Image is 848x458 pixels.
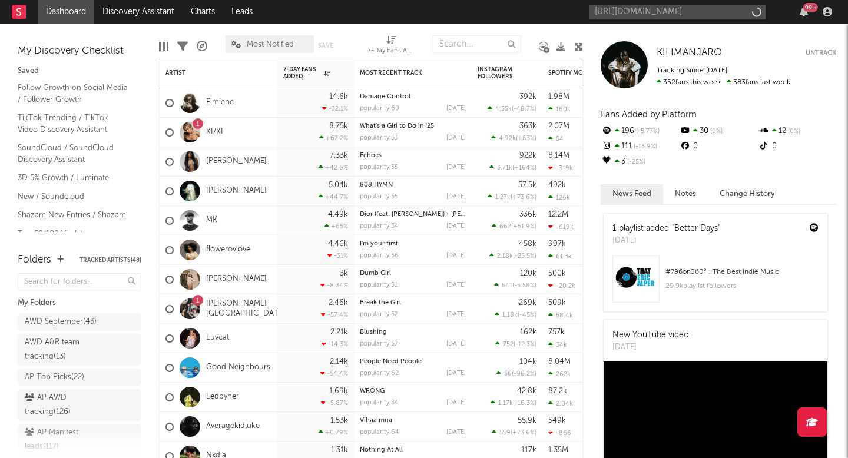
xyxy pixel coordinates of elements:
div: [DATE] [446,135,466,141]
div: popularity: 55 [360,164,398,171]
span: 0 % [708,128,723,135]
div: WRONG [360,388,466,394]
a: AP Top Picks(22) [18,369,141,386]
div: 162k [520,328,536,336]
a: Top 50/100 Viral / Spotify/Apple Discovery Assistant [18,227,130,263]
span: 1.17k [498,400,513,407]
div: ( ) [492,223,536,230]
a: Follow Growth on Social Media / Follower Growth [18,81,130,105]
a: [PERSON_NAME] [206,274,267,284]
div: [DATE] [446,341,466,347]
div: Damage Control [360,94,466,100]
div: popularity: 53 [360,135,398,141]
span: -25.5 % [515,253,535,260]
div: ( ) [491,399,536,407]
div: popularity: 64 [360,429,399,436]
a: Shazam New Entries / Shazam [18,208,130,221]
div: Filters [177,29,188,64]
div: 8.14M [548,152,569,160]
div: 1.69k [329,387,348,395]
a: Damage Control [360,94,410,100]
a: New / Soundcloud [18,190,130,203]
div: 8.75k [329,122,348,130]
div: Break the Girl [360,300,466,306]
div: Echoes [360,152,466,159]
div: 1.98M [548,93,569,101]
div: Instagram Followers [478,66,519,80]
div: +44.7 % [319,193,348,201]
span: -48.7 % [514,106,535,112]
div: 14.6k [329,93,348,101]
div: [DATE] [446,194,466,200]
div: 99 + [803,3,818,12]
span: 56 [504,371,512,377]
span: 3.71k [497,165,512,171]
div: popularity: 34 [360,223,399,230]
a: AWD September(43) [18,313,141,331]
div: ( ) [488,193,536,201]
a: #796on360° : The Best Indie Music29.9kplaylist followers [604,255,827,311]
a: WRONG [360,388,385,394]
span: 559 [499,430,511,436]
a: MK [206,215,217,225]
span: -5.77 % [634,128,660,135]
input: Search for folders... [18,273,141,290]
div: 87.2k [548,387,567,395]
a: 808 HYMN [360,182,393,188]
div: 126k [548,194,570,201]
button: News Feed [601,184,663,204]
div: AWD A&R team tracking ( 13 ) [25,336,108,364]
span: +164 % [514,165,535,171]
a: Dior (feat. [PERSON_NAME]) - [PERSON_NAME] Remix [360,211,523,218]
span: +51.9 % [513,224,535,230]
div: ( ) [488,105,536,112]
div: [DATE] [446,400,466,406]
div: 29.9k playlist followers [665,279,819,293]
span: 1.27k [495,194,511,201]
div: AP AWD tracking ( 126 ) [25,391,108,419]
div: I'm your first [360,241,466,247]
div: ( ) [495,311,536,318]
div: 1.31k [331,446,348,454]
div: 4.46k [328,240,348,248]
a: Break the Girl [360,300,401,306]
div: 3 [601,154,679,170]
button: Notes [663,184,708,204]
div: 57.5k [518,181,536,189]
a: Elmiene [206,98,234,108]
button: Untrack [806,47,836,59]
div: ( ) [489,164,536,171]
div: 12.2M [548,211,568,218]
div: 58.4k [548,311,573,319]
div: 2.14k [330,358,348,366]
span: KILIMANJARO [657,48,722,58]
span: +73.6 % [512,430,535,436]
div: AP Top Picks ( 22 ) [25,370,84,384]
span: Tracking Since: [DATE] [657,67,727,74]
div: 757k [548,328,565,336]
button: Save [318,42,333,49]
div: Vihaa mua [360,417,466,424]
span: 4.55k [495,106,512,112]
a: flowerovlove [206,245,250,255]
div: -54.4 % [320,370,348,377]
div: 392k [519,93,536,101]
a: AP AWD tracking(126) [18,389,141,421]
span: 2.18k [497,253,513,260]
div: 2.07M [548,122,569,130]
div: 0 [758,139,836,154]
span: -96.2 % [514,371,535,377]
div: ( ) [496,370,536,377]
button: Tracked Artists(48) [79,257,141,263]
span: -45 % [519,312,535,318]
a: KI/KI [206,127,223,137]
div: -14.3 % [322,340,348,348]
div: -8.34 % [320,281,348,289]
div: Nothing At All [360,447,466,453]
div: 808 HYMN [360,182,466,188]
div: ( ) [492,429,536,436]
div: popularity: 34 [360,400,399,406]
div: 997k [548,240,566,248]
span: -16.3 % [515,400,535,407]
div: ( ) [495,340,536,348]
